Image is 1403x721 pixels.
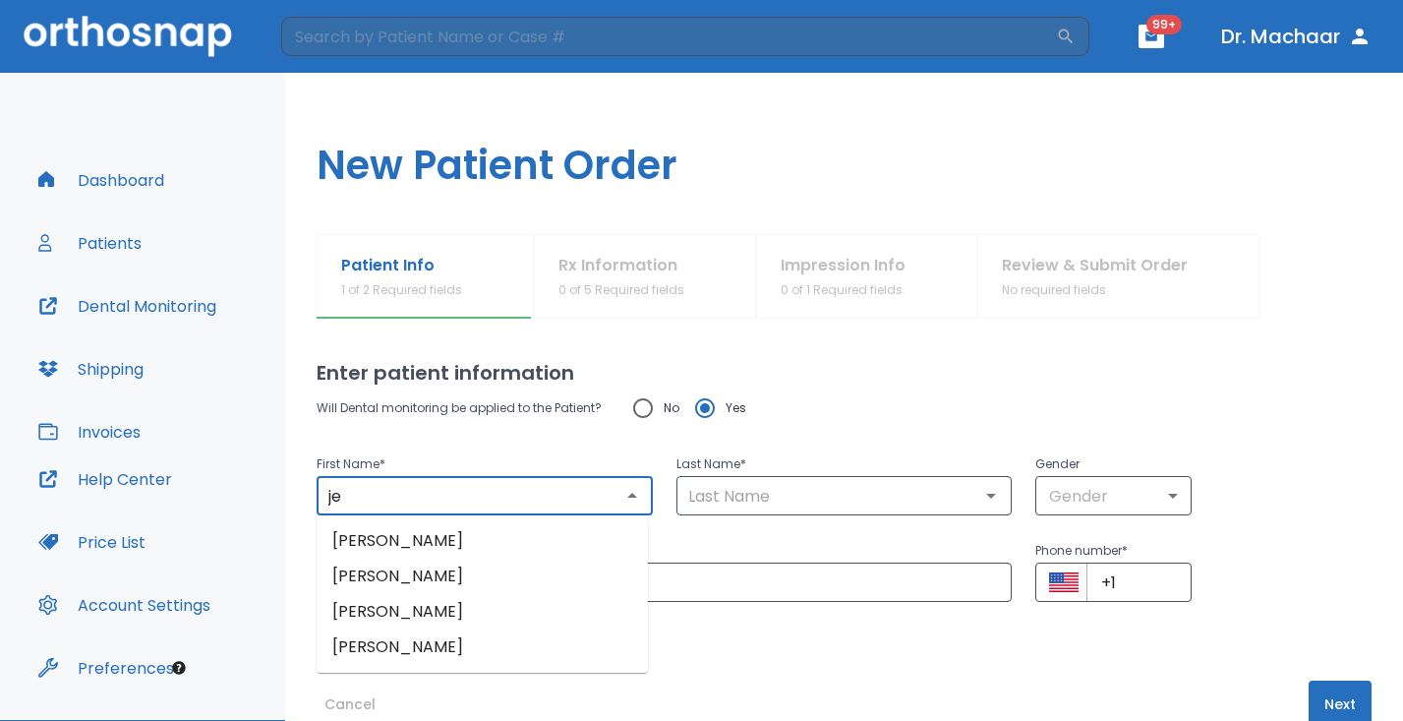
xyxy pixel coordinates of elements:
[317,630,648,665] li: [PERSON_NAME]
[317,559,648,594] li: [PERSON_NAME]
[24,16,232,56] img: Orthosnap
[497,563,1013,602] input: Patient Email
[27,156,176,204] button: Dashboard
[1146,15,1182,34] span: 99+
[27,518,157,566] button: Price List
[317,396,602,420] p: Will Dental monitoring be applied to the Patient?
[682,482,1007,510] input: Last Name
[676,452,1013,476] p: Last Name *
[317,523,648,559] li: [PERSON_NAME]
[1049,568,1079,597] button: Select country
[27,345,155,392] button: Shipping
[27,581,222,629] button: Account Settings
[618,482,646,510] button: Close
[1086,563,1192,602] input: +1 (702) 123-4567
[27,455,184,503] button: Help Center
[726,396,746,420] span: Yes
[341,254,462,277] p: Patient Info
[1035,539,1192,563] p: Phone number *
[341,281,462,299] p: 1 of 2 Required fields
[317,452,653,476] p: First Name *
[1213,19,1379,54] button: Dr. Machaar
[27,219,153,267] button: Patients
[27,408,152,455] button: Invoices
[664,396,679,420] span: No
[1035,452,1192,476] p: Gender
[1035,476,1192,515] div: Gender
[27,282,228,330] button: Dental Monitoring
[285,73,1403,234] h1: New Patient Order
[170,659,188,677] div: Tooltip anchor
[317,594,648,630] li: [PERSON_NAME]
[322,482,647,510] input: First Name
[27,644,186,691] button: Preferences
[317,358,1372,388] h2: Enter patient information
[281,17,1056,56] input: Search by Patient Name or Case #
[977,482,1005,510] button: Open
[497,539,1013,563] p: Patient Email *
